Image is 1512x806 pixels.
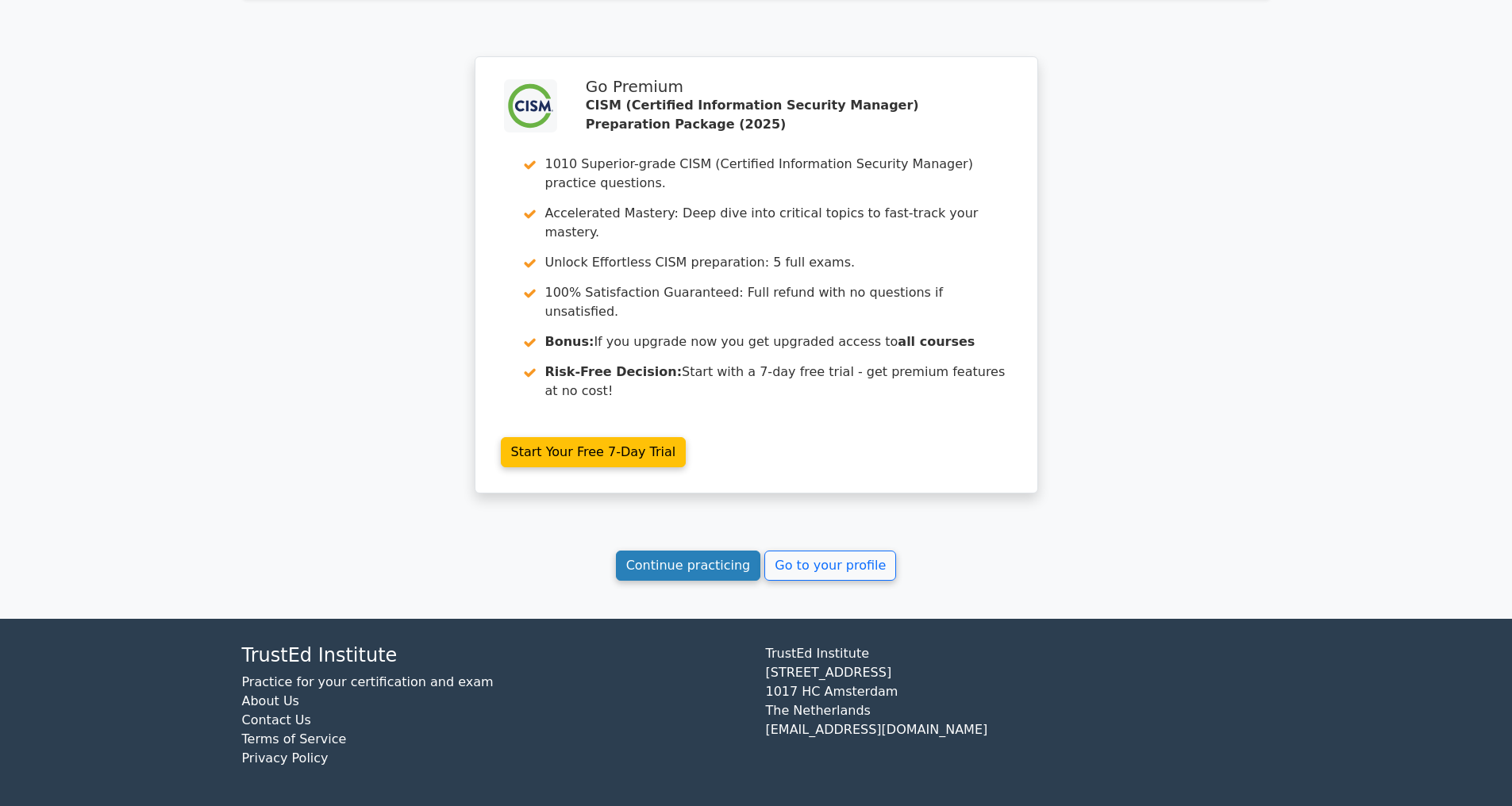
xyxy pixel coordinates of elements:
a: Practice for your certification and exam [242,674,494,689]
div: TrustEd Institute [STREET_ADDRESS] 1017 HC Amsterdam The Netherlands [EMAIL_ADDRESS][DOMAIN_NAME] [756,644,1280,781]
a: Continue practicing [616,551,761,581]
h4: TrustEd Institute [242,644,747,667]
a: About Us [242,693,299,708]
a: Start Your Free 7-Day Trial [501,437,687,467]
a: Terms of Service [242,731,347,747]
a: Privacy Policy [242,750,329,766]
a: Go to your profile [764,551,896,581]
a: Contact Us [242,712,311,727]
